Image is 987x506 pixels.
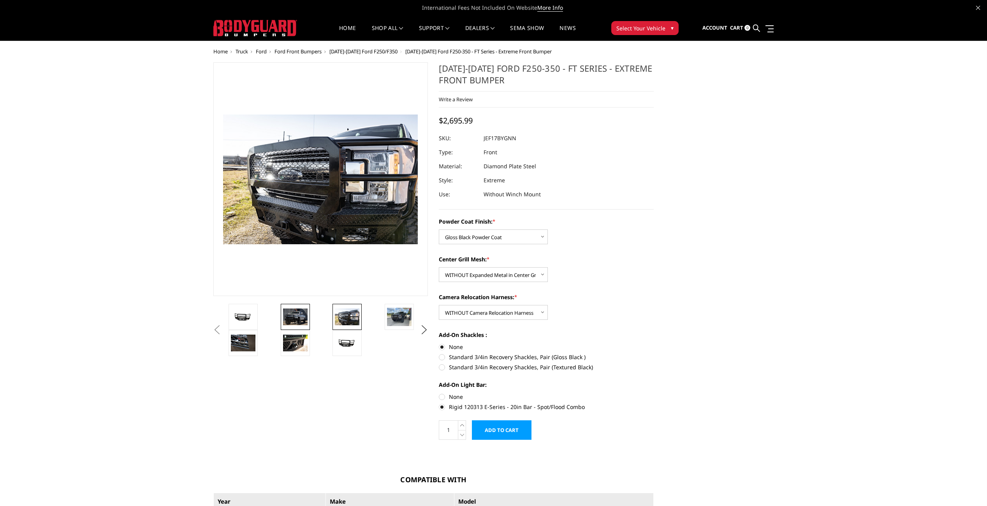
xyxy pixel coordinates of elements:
[236,48,248,55] a: Truck
[484,145,497,159] dd: Front
[213,474,654,485] h3: Compatible With
[484,159,536,173] dd: Diamond Plate Steel
[730,18,750,39] a: Cart 0
[439,363,654,371] label: Standard 3/4in Recovery Shackles, Pair (Textured Black)
[439,173,478,187] dt: Style:
[439,187,478,201] dt: Use:
[439,293,654,301] label: Camera Relocation Harness:
[439,353,654,361] label: Standard 3/4in Recovery Shackles, Pair (Gloss Black )
[510,25,544,41] a: SEMA Show
[616,24,665,32] span: Select Your Vehicle
[405,48,552,55] span: [DATE]-[DATE] Ford F250-350 - FT Series - Extreme Front Bumper
[439,131,478,145] dt: SKU:
[329,48,398,55] a: [DATE]-[DATE] Ford F250/F350
[559,25,575,41] a: News
[484,131,516,145] dd: JEF17BYGNN
[213,48,228,55] a: Home
[730,24,743,31] span: Cart
[484,173,505,187] dd: Extreme
[283,335,308,351] img: 2017-2022 Ford F250-350 - FT Series - Extreme Front Bumper
[439,381,654,389] label: Add-On Light Bar:
[671,24,674,32] span: ▾
[335,337,359,349] img: 2017-2022 Ford F250-350 - FT Series - Extreme Front Bumper
[213,20,297,36] img: BODYGUARD BUMPERS
[472,420,531,440] input: Add to Cart
[439,393,654,401] label: None
[439,159,478,173] dt: Material:
[372,25,403,41] a: shop all
[283,309,308,325] img: 2017-2022 Ford F250-350 - FT Series - Extreme Front Bumper
[335,309,359,325] img: 2017-2022 Ford F250-350 - FT Series - Extreme Front Bumper
[439,343,654,351] label: None
[439,96,473,103] a: Write a Review
[439,217,654,226] label: Powder Coat Finish:
[439,403,654,411] label: Rigid 120313 E-Series - 20in Bar - Spot/Flood Combo
[439,62,654,92] h1: [DATE]-[DATE] Ford F250-350 - FT Series - Extreme Front Bumper
[339,25,356,41] a: Home
[439,255,654,263] label: Center Grill Mesh:
[231,311,255,323] img: 2017-2022 Ford F250-350 - FT Series - Extreme Front Bumper
[439,115,473,126] span: $2,695.99
[439,145,478,159] dt: Type:
[744,25,750,31] span: 0
[611,21,679,35] button: Select Your Vehicle
[419,25,450,41] a: Support
[418,324,430,336] button: Next
[702,24,727,31] span: Account
[274,48,322,55] a: Ford Front Bumpers
[256,48,267,55] a: Ford
[537,4,563,12] a: More Info
[231,335,255,351] img: 2017-2022 Ford F250-350 - FT Series - Extreme Front Bumper
[465,25,495,41] a: Dealers
[213,62,428,296] a: 2017-2022 Ford F250-350 - FT Series - Extreme Front Bumper
[211,324,223,336] button: Previous
[439,331,654,339] label: Add-On Shackles :
[484,187,541,201] dd: Without Winch Mount
[387,308,412,326] img: 2017-2022 Ford F250-350 - FT Series - Extreme Front Bumper
[702,18,727,39] a: Account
